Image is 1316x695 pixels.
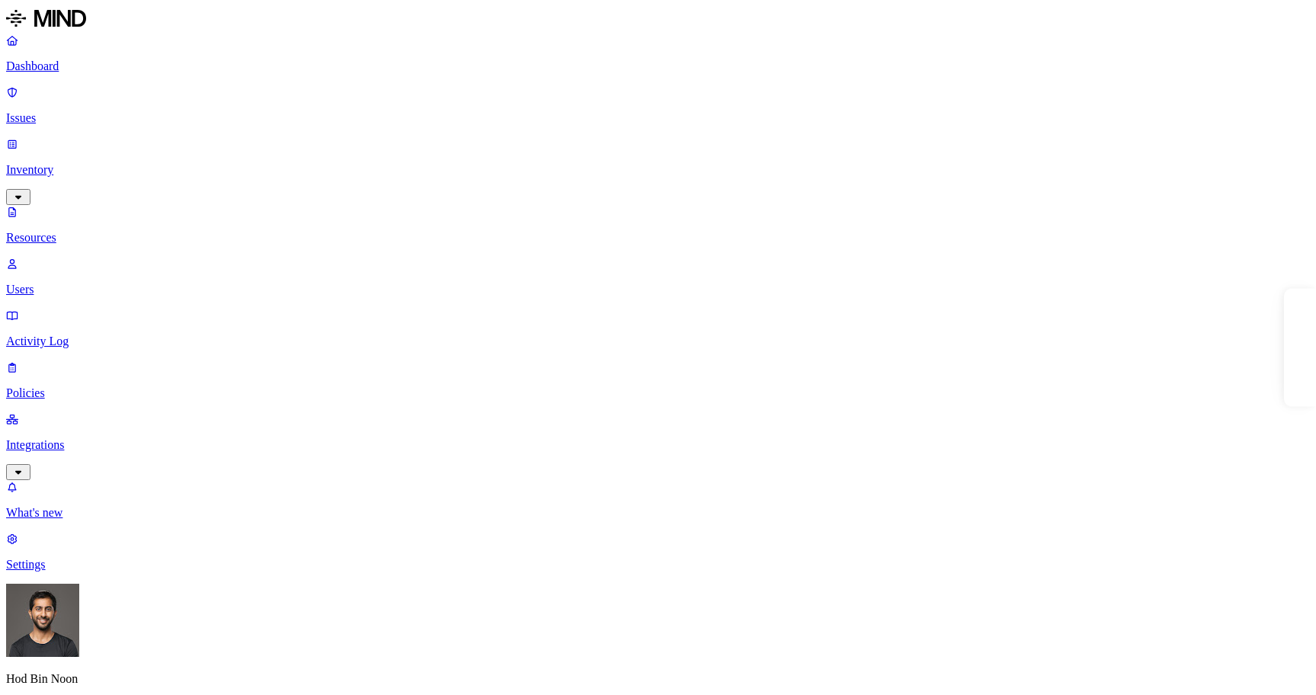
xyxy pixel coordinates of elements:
[6,283,1310,296] p: Users
[6,231,1310,245] p: Resources
[1284,289,1316,407] iframe: Marker.io feedback button
[6,360,1310,400] a: Policies
[6,506,1310,520] p: What's new
[6,438,1310,452] p: Integrations
[6,257,1310,296] a: Users
[6,59,1310,73] p: Dashboard
[6,85,1310,125] a: Issues
[6,480,1310,520] a: What's new
[6,309,1310,348] a: Activity Log
[6,532,1310,572] a: Settings
[6,584,79,657] img: Hod Bin Noon
[6,111,1310,125] p: Issues
[6,6,86,30] img: MIND
[6,205,1310,245] a: Resources
[6,412,1310,478] a: Integrations
[6,335,1310,348] p: Activity Log
[6,386,1310,400] p: Policies
[6,137,1310,203] a: Inventory
[6,558,1310,572] p: Settings
[6,6,1310,34] a: MIND
[6,163,1310,177] p: Inventory
[6,34,1310,73] a: Dashboard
